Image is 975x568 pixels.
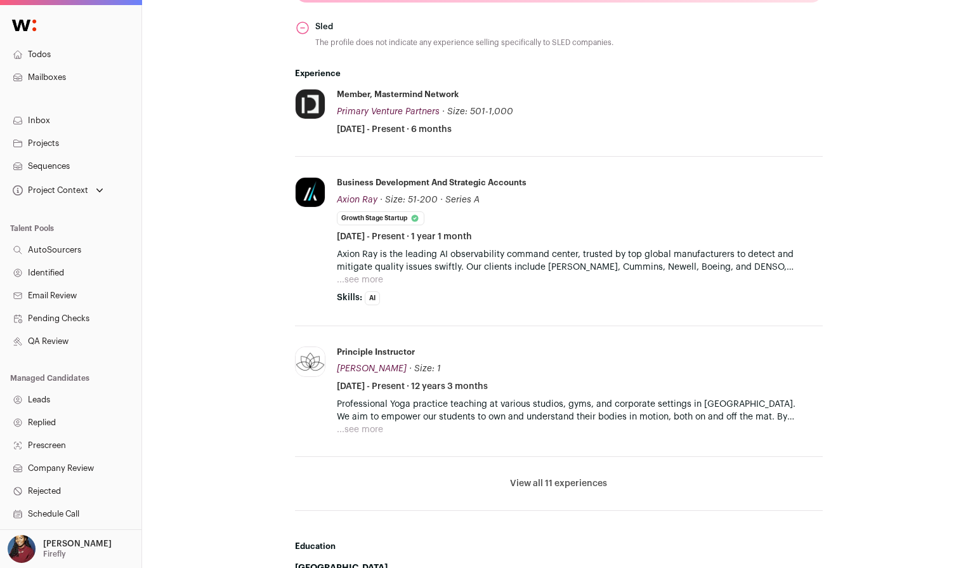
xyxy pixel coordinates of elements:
span: [DATE] - Present · 6 months [337,123,452,136]
span: Primary Venture Partners [337,107,440,116]
p: Professional Yoga practice teaching at various studios, gyms, and corporate settings in [GEOGRAPH... [337,398,823,411]
span: [DATE] - Present · 1 year 1 month [337,230,472,243]
p: Firefly [43,549,66,559]
p: [PERSON_NAME] [43,539,112,549]
div: Member, Mastermind Network [337,89,459,100]
span: Axion Ray [337,195,377,204]
button: ...see more [337,423,383,436]
span: [DATE] - Present · 12 years 3 months [337,380,488,393]
span: · Size: 501-1,000 [442,107,513,116]
img: 3e3d0e78e60bcb5dd9693549f9e6c3c71938986163d252ad602028479b462a54.jpg [296,178,325,207]
button: Open dropdown [10,182,106,199]
span: Series A [445,195,480,204]
span: [PERSON_NAME] [337,364,407,373]
div: The profile does not indicate any experience selling specifically to SLED companies. [315,37,613,48]
p: Axion Ray is the leading AI observability command center, trusted by top global manufacturers to ... [337,248,823,274]
button: View all 11 experiences [510,477,607,490]
button: ...see more [337,274,383,286]
img: 564e5366749f879acf27c10a46daeb403a103281fd3d7f54c226e459c87a206b.jpg [296,89,325,119]
img: 10010497-medium_jpg [8,535,36,563]
li: AI [365,291,380,305]
div: Project Context [10,185,88,195]
h2: Experience [295,69,823,79]
h2: Education [295,541,823,551]
span: · [440,194,443,206]
span: · Size: 51-200 [380,195,438,204]
span: Skills: [337,291,362,304]
img: f689d2505ac24ecdd751c24ebbed2123d77a62731eab7e5b423fa5ffcc5e9375.jpg [296,347,325,376]
img: Wellfound [5,13,43,38]
li: Growth Stage Startup [337,211,424,225]
div: Business Development and Strategic Accounts [337,177,527,188]
p: We aim to empower our students to own and understand their bodies in motion, both on and off the ... [337,411,823,423]
span: · Size: 1 [409,364,441,373]
button: Open dropdown [5,535,114,563]
div: Sled [315,20,613,33]
div: Principle instructor [337,347,415,358]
